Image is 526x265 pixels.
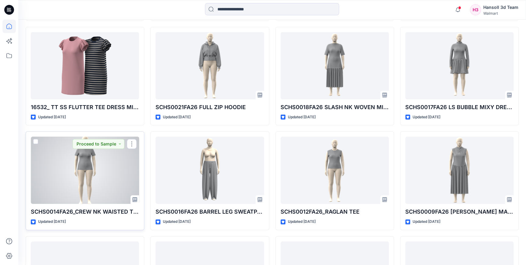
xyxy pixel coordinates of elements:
div: Walmart [483,11,518,16]
p: Updated [DATE] [413,219,440,225]
p: Updated [DATE] [38,114,66,120]
p: SCHS0017FA26 LS BUBBLE MIXY DRESS [405,103,513,112]
p: Updated [DATE] [38,219,66,225]
a: 16532_ TT SS FLUTTER TEE DRESS MIN INT [31,32,139,99]
a: SCHS0017FA26 LS BUBBLE MIXY DRESS [405,32,513,99]
a: SCHS0021FA26 FULL ZIP HOODIE [156,32,264,99]
p: SCHS0012FA26_RAGLAN TEE [281,208,389,216]
p: SCHS0014FA26_CREW NK WAISTED TEE [31,208,139,216]
p: Updated [DATE] [163,219,191,225]
p: Updated [DATE] [163,114,191,120]
p: SCHS0018FA26 SLASH NK WOVEN MIXY [281,103,389,112]
a: SCHS0014FA26_CREW NK WAISTED TEE [31,137,139,204]
a: SCHS0016FA26 BARREL LEG SWEATPANT [156,137,264,204]
a: SCHS0018FA26 SLASH NK WOVEN MIXY [281,32,389,99]
div: H3 [470,4,481,15]
p: SCHS0021FA26 FULL ZIP HOODIE [156,103,264,112]
a: SCHS0009FA26 MOCK NK MAXI DRESS [405,137,513,204]
p: Updated [DATE] [288,114,316,120]
div: Hansoll 3d Team [483,4,518,11]
p: 16532_ TT SS FLUTTER TEE DRESS MIN INT [31,103,139,112]
a: SCHS0012FA26_RAGLAN TEE [281,137,389,204]
p: Updated [DATE] [413,114,440,120]
p: SCHS0016FA26 BARREL LEG SWEATPANT [156,208,264,216]
p: Updated [DATE] [288,219,316,225]
p: SCHS0009FA26 [PERSON_NAME] MAXI DRESS [405,208,513,216]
